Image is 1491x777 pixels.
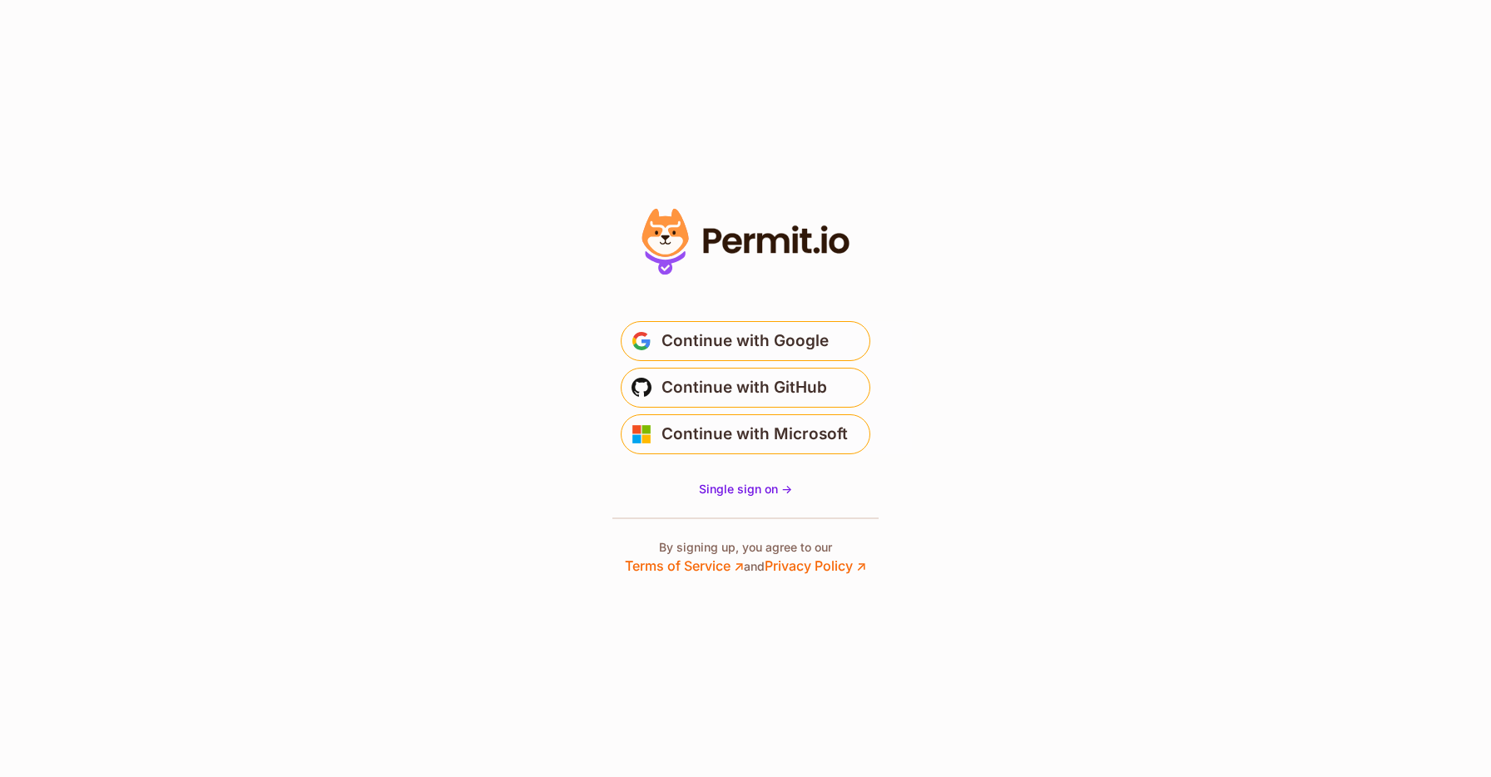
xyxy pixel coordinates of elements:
span: Continue with Google [661,328,829,354]
button: Continue with Google [621,321,870,361]
a: Single sign on -> [699,481,792,497]
a: Privacy Policy ↗ [765,557,866,574]
p: By signing up, you agree to our and [625,539,866,576]
span: Single sign on -> [699,482,792,496]
button: Continue with GitHub [621,368,870,408]
button: Continue with Microsoft [621,414,870,454]
span: Continue with Microsoft [661,421,848,448]
a: Terms of Service ↗ [625,557,744,574]
span: Continue with GitHub [661,374,827,401]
